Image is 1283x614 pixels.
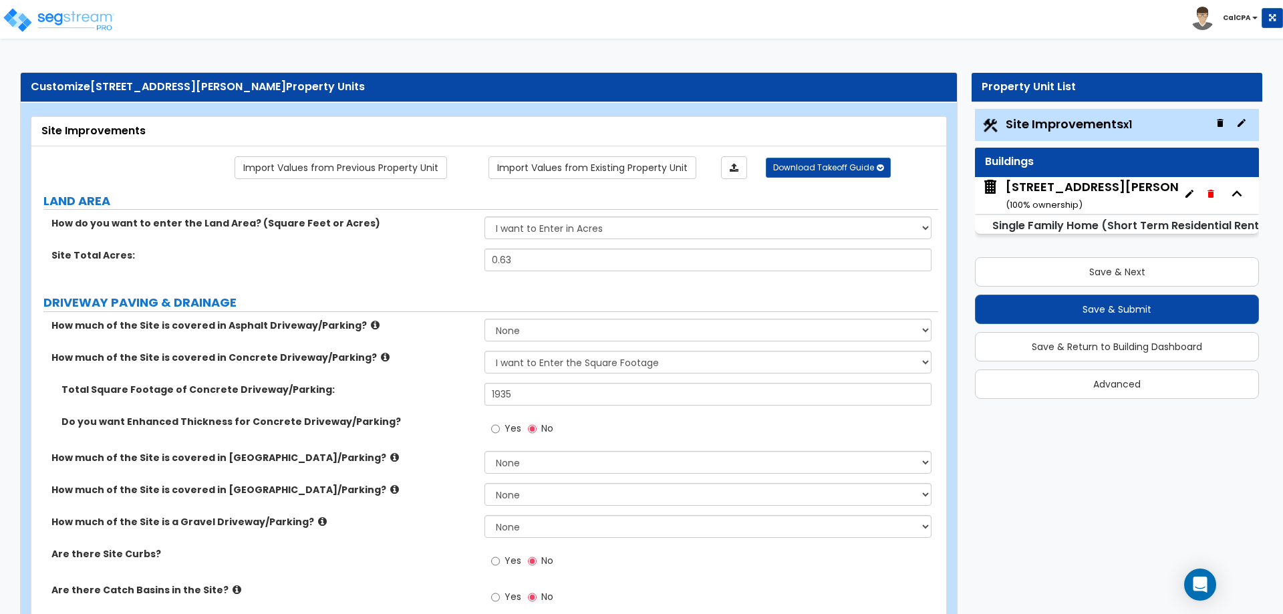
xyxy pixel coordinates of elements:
label: Are there Catch Basins in the Site? [51,583,474,597]
button: Download Takeoff Guide [766,158,891,178]
img: avatar.png [1191,7,1214,30]
small: Single Family Home (Short Term Residential Rental) [992,218,1274,233]
img: Construction.png [982,117,999,134]
button: Save & Return to Building Dashboard [975,332,1259,361]
a: Import the dynamic attributes value through Excel sheet [721,156,747,179]
span: Yes [505,554,521,567]
small: ( 100 % ownership) [1006,198,1083,211]
div: Open Intercom Messenger [1184,569,1216,601]
label: How much of the Site is covered in Asphalt Driveway/Parking? [51,319,474,332]
span: Site Improvements [1006,116,1132,132]
label: How much of the Site is a Gravel Driveway/Parking? [51,515,474,528]
input: Yes [491,590,500,605]
i: click for more info! [381,352,390,362]
i: click for more info! [390,452,399,462]
div: Property Unit List [982,80,1252,95]
span: 15625 High Knoll Rd. [982,178,1179,212]
label: How do you want to enter the Land Area? (Square Feet or Acres) [51,216,474,230]
label: DRIVEWAY PAVING & DRAINAGE [43,294,938,311]
div: Buildings [985,154,1249,170]
small: x1 [1123,118,1132,132]
label: LAND AREA [43,192,938,210]
div: [STREET_ADDRESS][PERSON_NAME] [1006,178,1230,212]
i: click for more info! [390,484,399,494]
i: click for more info! [233,585,241,595]
span: [STREET_ADDRESS][PERSON_NAME] [90,79,286,94]
input: No [528,422,537,436]
b: CalCPA [1223,13,1251,23]
span: Yes [505,590,521,603]
label: Site Total Acres: [51,249,474,262]
div: Customize Property Units [31,80,947,95]
input: Yes [491,422,500,436]
div: Site Improvements [41,124,936,139]
img: building.svg [982,178,999,196]
span: Download Takeoff Guide [773,162,874,173]
button: Save & Next [975,257,1259,287]
a: Import the dynamic attribute values from previous properties. [235,156,447,179]
a: Import the dynamic attribute values from existing properties. [488,156,696,179]
label: How much of the Site is covered in Concrete Driveway/Parking? [51,351,474,364]
label: How much of the Site is covered in [GEOGRAPHIC_DATA]/Parking? [51,483,474,496]
img: logo_pro_r.png [2,7,116,33]
button: Save & Submit [975,295,1259,324]
label: Total Square Footage of Concrete Driveway/Parking: [61,383,474,396]
input: No [528,590,537,605]
button: Advanced [975,369,1259,399]
i: click for more info! [318,516,327,526]
label: Are there Site Curbs? [51,547,474,561]
input: No [528,554,537,569]
span: No [541,554,553,567]
span: No [541,422,553,435]
input: Yes [491,554,500,569]
label: How much of the Site is covered in [GEOGRAPHIC_DATA]/Parking? [51,451,474,464]
label: Do you want Enhanced Thickness for Concrete Driveway/Parking? [61,415,474,428]
i: click for more info! [371,320,380,330]
span: Yes [505,422,521,435]
span: No [541,590,553,603]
